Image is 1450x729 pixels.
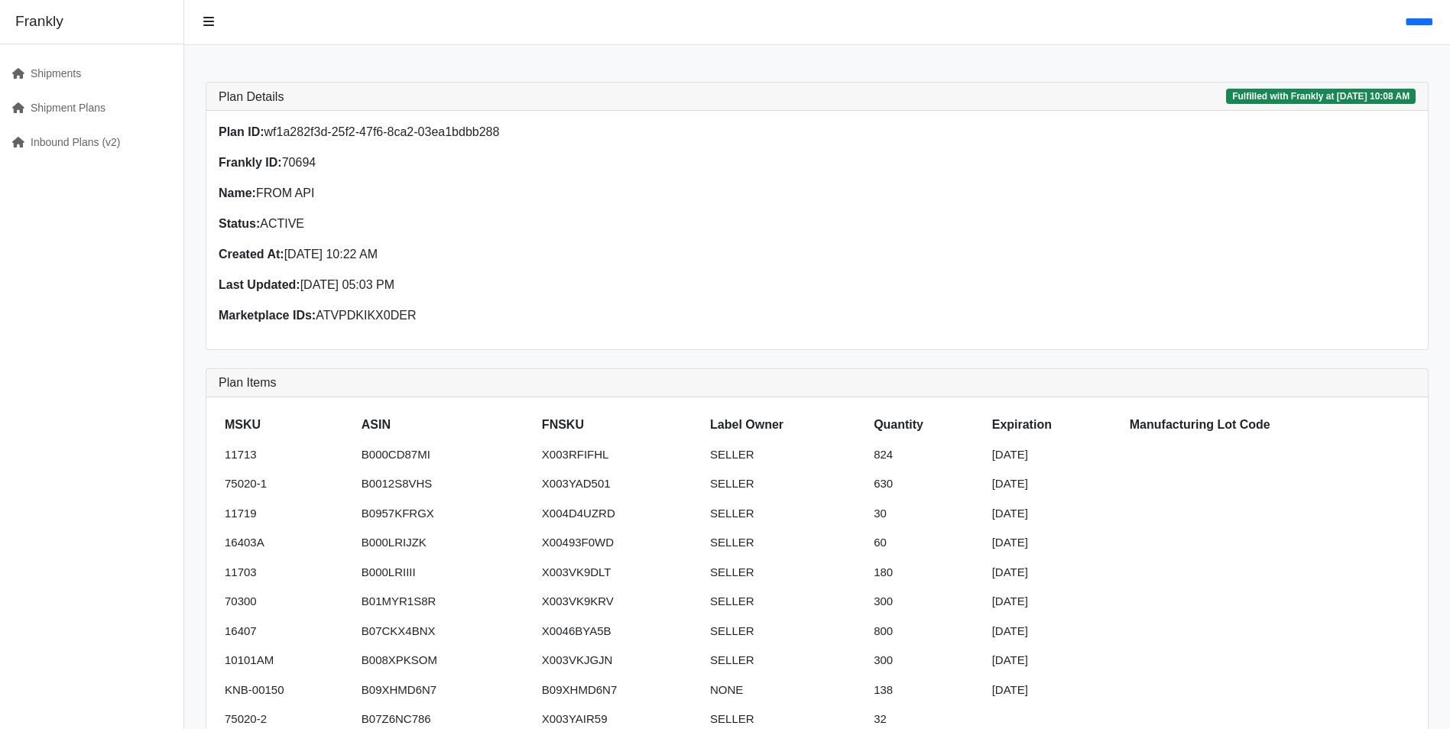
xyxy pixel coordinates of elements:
td: [DATE] [986,469,1124,499]
th: Manufacturing Lot Code [1124,410,1416,440]
td: SELLER [704,587,868,617]
td: B09XHMD6N7 [536,676,704,705]
td: 75020-1 [219,469,355,499]
p: ATVPDKIKX0DER [219,306,808,325]
th: Label Owner [704,410,868,440]
td: [DATE] [986,558,1124,588]
td: B01MYR1S8R [355,587,536,617]
td: 630 [868,469,986,499]
td: KNB-00150 [219,676,355,705]
th: FNSKU [536,410,704,440]
h3: Plan Items [219,375,1416,390]
td: 11703 [219,558,355,588]
td: B07CKX4BNX [355,617,536,646]
td: B008XPKSOM [355,646,536,676]
p: FROM API [219,184,808,202]
td: SELLER [704,440,868,470]
td: 10101AM [219,646,355,676]
p: [DATE] 05:03 PM [219,276,808,294]
strong: Marketplace IDs: [219,309,316,322]
strong: Frankly ID: [219,156,282,169]
td: SELLER [704,469,868,499]
strong: Plan ID: [219,125,264,138]
td: B000LRIIII [355,558,536,588]
td: SELLER [704,646,868,676]
td: 11713 [219,440,355,470]
p: 70694 [219,154,808,172]
td: [DATE] [986,587,1124,617]
td: X003YAD501 [536,469,704,499]
td: B0957KFRGX [355,499,536,529]
td: SELLER [704,528,868,558]
td: 300 [868,587,986,617]
strong: Last Updated: [219,278,300,291]
td: 30 [868,499,986,529]
td: SELLER [704,499,868,529]
td: 16403A [219,528,355,558]
strong: Name: [219,186,256,199]
p: ACTIVE [219,215,808,233]
td: NONE [704,676,868,705]
td: X00493F0WD [536,528,704,558]
td: 138 [868,676,986,705]
td: X003VK9KRV [536,587,704,617]
strong: Created At: [219,248,284,261]
td: B000CD87MI [355,440,536,470]
td: X003VKJGJN [536,646,704,676]
th: Expiration [986,410,1124,440]
td: B09XHMD6N7 [355,676,536,705]
p: [DATE] 10:22 AM [219,245,808,264]
td: 300 [868,646,986,676]
p: wf1a282f3d-25f2-47f6-8ca2-03ea1bdbb288 [219,123,808,141]
th: MSKU [219,410,355,440]
td: [DATE] [986,528,1124,558]
th: ASIN [355,410,536,440]
td: SELLER [704,617,868,646]
span: Fulfilled with Frankly at [DATE] 10:08 AM [1226,89,1416,104]
td: B000LRIJZK [355,528,536,558]
td: [DATE] [986,499,1124,529]
th: Quantity [868,410,986,440]
strong: Status: [219,217,260,230]
td: X003RFIFHL [536,440,704,470]
td: [DATE] [986,617,1124,646]
td: 16407 [219,617,355,646]
td: X0046BYA5B [536,617,704,646]
td: 70300 [219,587,355,617]
td: SELLER [704,558,868,588]
td: 11719 [219,499,355,529]
td: 800 [868,617,986,646]
td: [DATE] [986,676,1124,705]
td: 180 [868,558,986,588]
td: [DATE] [986,440,1124,470]
td: 824 [868,440,986,470]
td: 60 [868,528,986,558]
td: X003VK9DLT [536,558,704,588]
td: X004D4UZRD [536,499,704,529]
h3: Plan Details [219,89,284,104]
td: [DATE] [986,646,1124,676]
td: B0012S8VHS [355,469,536,499]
